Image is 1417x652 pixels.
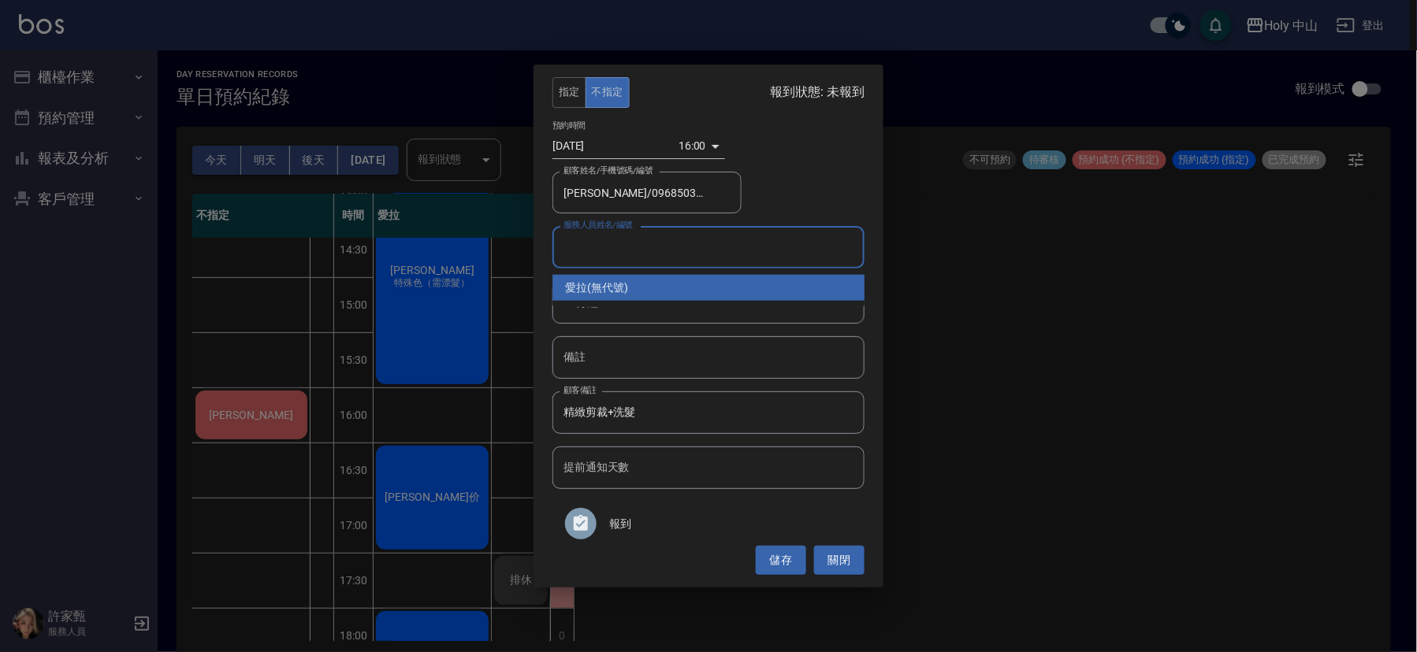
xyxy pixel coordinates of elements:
[586,77,630,108] button: 不指定
[552,133,679,159] input: Choose date, selected date is 2025-09-11
[552,275,865,301] div: (無代號)
[565,280,587,296] span: 愛拉
[563,219,633,231] label: 服務人員姓名/編號
[552,77,586,108] button: 指定
[756,546,806,575] button: 儲存
[814,546,865,575] button: 關閉
[770,84,865,101] p: 報到狀態: 未報到
[609,516,852,532] span: 報到
[552,502,865,546] div: 報到
[679,133,706,159] div: 16:00
[563,384,597,396] label: 顧客備註
[552,120,586,132] label: 預約時間
[563,165,653,176] label: 顧客姓名/手機號碼/編號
